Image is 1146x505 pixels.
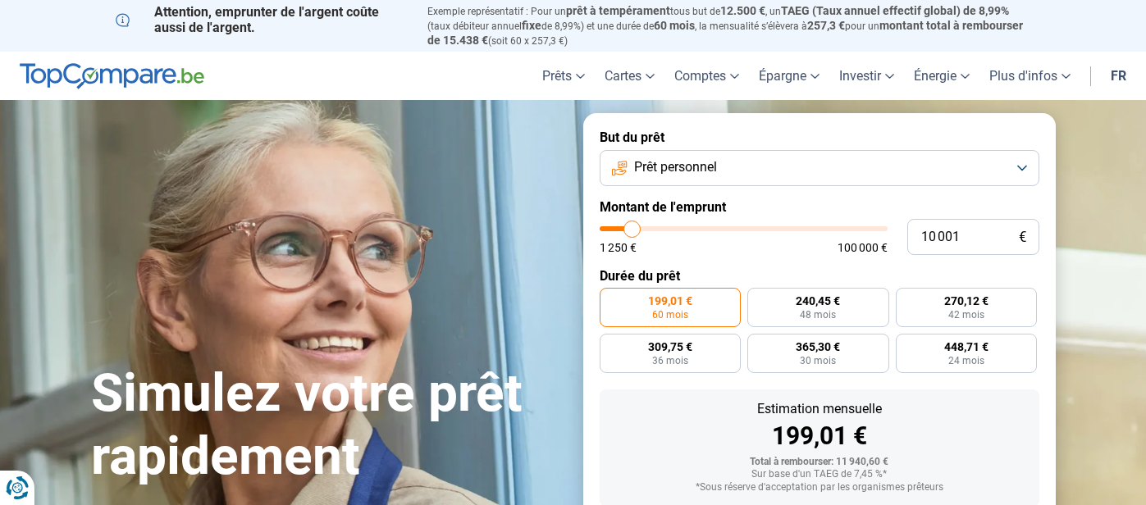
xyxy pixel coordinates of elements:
span: 24 mois [948,356,984,366]
span: montant total à rembourser de 15.438 € [427,19,1023,47]
span: 12.500 € [720,4,765,17]
span: TAEG (Taux annuel effectif global) de 8,99% [781,4,1009,17]
a: Épargne [749,52,829,100]
div: Estimation mensuelle [613,403,1026,416]
a: Plus d'infos [979,52,1080,100]
span: 240,45 € [796,295,840,307]
span: 309,75 € [648,341,692,353]
span: Prêt personnel [634,158,717,176]
span: 365,30 € [796,341,840,353]
span: fixe [522,19,541,32]
label: But du prêt [600,130,1039,145]
span: 270,12 € [944,295,988,307]
h1: Simulez votre prêt rapidement [91,362,564,489]
div: Sur base d'un TAEG de 7,45 %* [613,469,1026,480]
a: fr [1101,52,1136,100]
a: Cartes [595,52,664,100]
a: Investir [829,52,904,100]
button: Prêt personnel [600,150,1039,186]
span: 60 mois [654,19,695,32]
span: 100 000 € [838,242,888,253]
span: 1 250 € [600,242,637,253]
label: Montant de l'emprunt [600,199,1039,215]
span: € [1019,230,1026,244]
a: Énergie [904,52,979,100]
span: 60 mois [652,310,688,320]
a: Prêts [532,52,595,100]
p: Exemple représentatif : Pour un tous but de , un (taux débiteur annuel de 8,99%) et une durée de ... [427,4,1031,48]
a: Comptes [664,52,749,100]
div: 199,01 € [613,424,1026,448]
span: 48 mois [800,310,836,320]
span: 36 mois [652,356,688,366]
img: TopCompare [20,63,204,89]
span: 257,3 € [807,19,845,32]
div: *Sous réserve d'acceptation par les organismes prêteurs [613,482,1026,494]
span: 199,01 € [648,295,692,307]
span: prêt à tempérament [566,4,670,17]
label: Durée du prêt [600,268,1039,284]
p: Attention, emprunter de l'argent coûte aussi de l'argent. [116,4,408,35]
span: 30 mois [800,356,836,366]
span: 42 mois [948,310,984,320]
span: 448,71 € [944,341,988,353]
div: Total à rembourser: 11 940,60 € [613,457,1026,468]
